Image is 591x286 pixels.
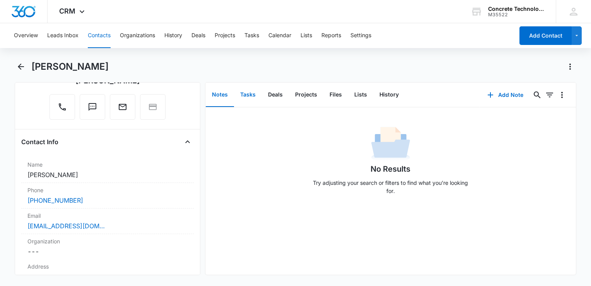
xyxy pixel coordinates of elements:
label: Address [27,262,188,270]
button: Call [50,94,75,120]
button: Settings [350,23,371,48]
div: Address--- [21,259,194,285]
label: Email [27,212,188,220]
button: Add Contact [519,26,572,45]
button: Lists [348,83,373,107]
label: Organization [27,237,188,245]
button: Close [181,136,194,148]
button: Deals [262,83,289,107]
button: Actions [564,60,576,73]
img: No Data [371,124,410,163]
div: account id [488,12,545,17]
label: Name [27,160,188,169]
button: Projects [289,83,323,107]
div: Phone[PHONE_NUMBER] [21,183,194,208]
p: Try adjusting your search or filters to find what you’re looking for. [309,179,472,195]
button: Back [15,60,27,73]
button: Leads Inbox [47,23,79,48]
h1: [PERSON_NAME] [31,61,109,72]
dd: [PERSON_NAME] [27,170,188,179]
div: Email[EMAIL_ADDRESS][DOMAIN_NAME] [21,208,194,234]
button: Tasks [234,83,262,107]
button: Overview [14,23,38,48]
button: Email [110,94,135,120]
button: Projects [215,23,235,48]
div: Organization--- [21,234,194,259]
span: CRM [59,7,75,15]
button: Reports [321,23,341,48]
dd: --- [27,247,188,256]
button: Contacts [88,23,111,48]
button: Overflow Menu [556,89,568,101]
a: Text [80,106,105,113]
button: Text [80,94,105,120]
label: Phone [27,186,188,194]
button: Notes [206,83,234,107]
button: Files [323,83,348,107]
button: Search... [531,89,543,101]
a: Email [110,106,135,113]
div: Name[PERSON_NAME] [21,157,194,183]
button: Organizations [120,23,155,48]
button: Add Note [480,86,531,104]
button: Lists [301,23,312,48]
button: Calendar [268,23,291,48]
a: [PHONE_NUMBER] [27,196,83,205]
h4: Contact Info [21,137,58,146]
a: [EMAIL_ADDRESS][DOMAIN_NAME] [27,221,105,231]
button: History [164,23,182,48]
h1: No Results [371,163,410,175]
button: History [373,83,405,107]
a: Call [50,106,75,113]
dd: --- [27,272,188,281]
button: Tasks [244,23,259,48]
button: Deals [191,23,205,48]
div: account name [488,6,545,12]
button: Filters [543,89,556,101]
